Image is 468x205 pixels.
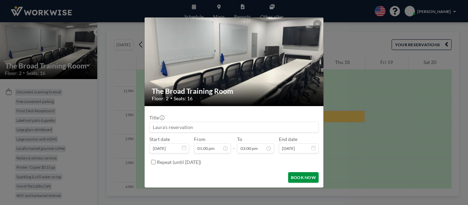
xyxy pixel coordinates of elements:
span: - [233,138,235,151]
label: To [237,136,242,142]
button: BOOK NOW [288,172,319,183]
span: Floor: 2 [152,95,169,101]
label: End date [279,136,297,142]
label: From [194,136,205,142]
h2: The Broad Training Room [152,87,317,95]
label: Start date [149,136,170,142]
span: • [170,96,172,101]
span: Seats: 16 [174,95,193,101]
label: Repeat (until [DATE]) [157,159,201,165]
input: Laura's reservation [150,122,318,132]
label: Title [149,115,164,120]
